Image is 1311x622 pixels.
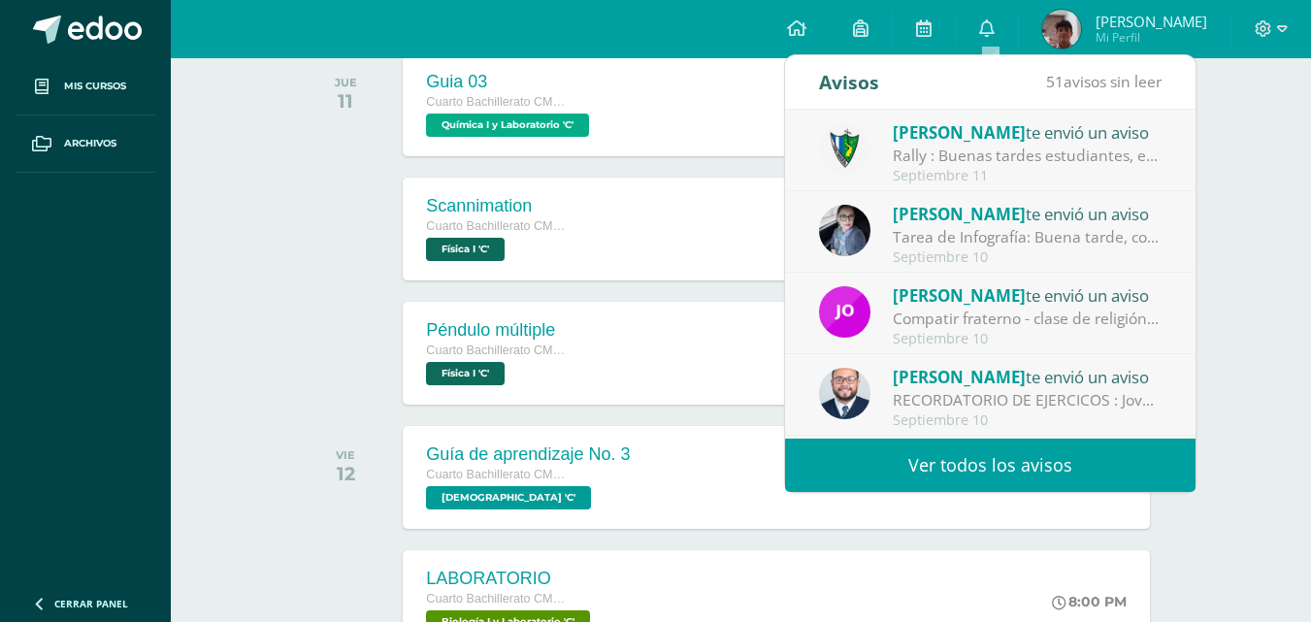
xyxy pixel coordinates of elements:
div: Compatir fraterno - clase de religión: Buenas tardes, jóvenes: Lamentablemente hoy no pudimos rea... [893,308,1163,330]
img: 9f174a157161b4ddbe12118a61fed988.png [819,123,870,175]
span: Cuarto Bachillerato CMP Bachillerato en CCLL con Orientación en Computación [426,468,572,481]
div: te envió un aviso [893,201,1163,226]
div: te envió un aviso [893,364,1163,389]
span: Cuarto Bachillerato CMP Bachillerato en CCLL con Orientación en Computación [426,95,572,109]
span: avisos sin leer [1046,71,1162,92]
span: Cuarto Bachillerato CMP Bachillerato en CCLL con Orientación en Computación [426,344,572,357]
span: Física I 'C' [426,238,505,261]
a: Mis cursos [16,58,155,115]
div: Septiembre 10 [893,331,1163,347]
span: [PERSON_NAME] [893,121,1026,144]
span: Mi Perfil [1096,29,1207,46]
div: Péndulo múltiple [426,320,572,341]
div: LABORATORIO [426,569,595,589]
span: [PERSON_NAME] [893,284,1026,307]
img: 702136d6d401d1cd4ce1c6f6778c2e49.png [819,205,870,256]
div: Scannimation [426,196,572,216]
div: Guia 03 [426,72,594,92]
span: Física I 'C' [426,362,505,385]
img: 6614adf7432e56e5c9e182f11abb21f1.png [819,286,870,338]
div: te envió un aviso [893,282,1163,308]
span: [PERSON_NAME] [893,366,1026,388]
div: Avisos [819,55,879,109]
span: Archivos [64,136,116,151]
div: JUE [335,76,357,89]
div: RECORDATORIO DE EJERCICOS : Jovenes buenas tardes, un gusto saludarlos. Les recuerdo de traer los... [893,389,1163,411]
div: 12 [336,462,355,485]
div: Septiembre 11 [893,168,1163,184]
span: [PERSON_NAME] [893,203,1026,225]
img: 1753274786dac629da118cabaf3532ec.png [1042,10,1081,49]
div: Septiembre 10 [893,249,1163,266]
div: Rally : Buenas tardes estudiantes, es un gusto saludarlos. Por este medio se informa que los jóve... [893,145,1163,167]
span: Biblia 'C' [426,486,591,509]
div: Septiembre 10 [893,412,1163,429]
span: 51 [1046,71,1064,92]
div: te envió un aviso [893,119,1163,145]
span: Mis cursos [64,79,126,94]
span: Cuarto Bachillerato CMP Bachillerato en CCLL con Orientación en Computación [426,219,572,233]
div: 11 [335,89,357,113]
div: Guía de aprendizaje No. 3 [426,444,630,465]
div: Tarea de Infografía: Buena tarde, con preocupación he notado que algunos alumnos no están entrega... [893,226,1163,248]
img: eaa624bfc361f5d4e8a554d75d1a3cf6.png [819,368,870,419]
span: Química I y Laboratorio 'C' [426,114,589,137]
span: Cuarto Bachillerato CMP Bachillerato en CCLL con Orientación en Computación [426,592,572,606]
div: VIE [336,448,355,462]
span: [PERSON_NAME] [1096,12,1207,31]
a: Ver todos los avisos [785,439,1196,492]
a: Archivos [16,115,155,173]
div: 8:00 PM [1052,593,1127,610]
span: Cerrar panel [54,597,128,610]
